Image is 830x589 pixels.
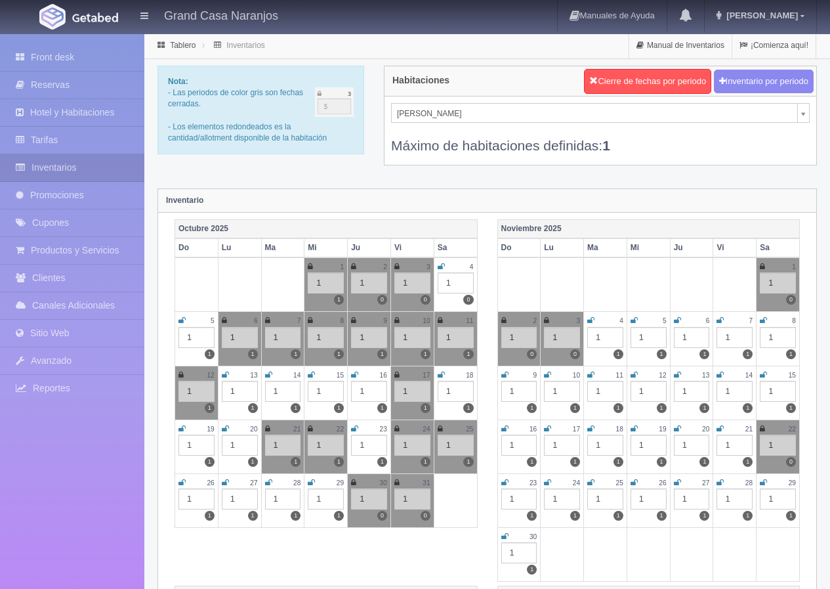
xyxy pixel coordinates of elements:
[334,349,344,359] label: 1
[629,33,732,58] a: Manual de Inventarios
[713,238,757,257] th: Vi
[39,4,66,30] img: Getabed
[529,425,537,433] small: 16
[544,327,580,348] div: 1
[218,238,261,257] th: Lu
[786,403,796,413] label: 1
[544,435,580,456] div: 1
[397,104,792,123] span: [PERSON_NAME]
[426,263,430,271] small: 3
[463,295,473,305] label: 0
[587,435,623,456] div: 1
[207,479,214,487] small: 26
[421,349,430,359] label: 1
[72,12,118,22] img: Getabed
[659,372,666,379] small: 12
[659,425,666,433] small: 19
[293,479,301,487] small: 28
[265,435,301,456] div: 1
[501,327,537,348] div: 1
[760,327,796,348] div: 1
[463,349,473,359] label: 1
[304,238,348,257] th: Mi
[743,403,753,413] label: 1
[383,263,387,271] small: 2
[293,372,301,379] small: 14
[337,479,344,487] small: 29
[674,327,710,348] div: 1
[714,70,814,94] button: Inventario por periodo
[497,238,541,257] th: Do
[351,435,387,456] div: 1
[749,317,753,324] small: 7
[337,425,344,433] small: 22
[527,511,537,521] label: 1
[663,317,667,324] small: 5
[501,435,537,456] div: 1
[792,317,796,324] small: 8
[570,457,580,467] label: 1
[745,372,753,379] small: 14
[211,317,215,324] small: 5
[573,372,580,379] small: 10
[421,403,430,413] label: 1
[706,317,710,324] small: 6
[340,317,344,324] small: 8
[745,479,753,487] small: 28
[438,273,474,294] div: 1
[631,327,667,348] div: 1
[391,103,810,123] a: [PERSON_NAME]
[308,489,344,510] div: 1
[248,511,258,521] label: 1
[716,327,753,348] div: 1
[786,457,796,467] label: 0
[421,295,430,305] label: 0
[602,138,610,153] b: 1
[207,425,214,433] small: 19
[529,479,537,487] small: 23
[438,327,474,348] div: 1
[527,457,537,467] label: 1
[616,425,623,433] small: 18
[291,511,301,521] label: 1
[377,295,387,305] label: 0
[308,273,344,294] div: 1
[394,273,430,294] div: 1
[743,457,753,467] label: 1
[745,425,753,433] small: 21
[570,511,580,521] label: 1
[351,381,387,402] div: 1
[757,238,800,257] th: Sa
[570,403,580,413] label: 1
[248,403,258,413] label: 1
[207,372,214,379] small: 12
[501,381,537,402] div: 1
[248,349,258,359] label: 1
[315,87,354,117] img: cutoff.png
[674,489,710,510] div: 1
[205,511,215,521] label: 1
[308,327,344,348] div: 1
[466,372,473,379] small: 18
[178,381,215,402] div: 1
[760,273,796,294] div: 1
[743,511,753,521] label: 1
[702,425,709,433] small: 20
[438,381,474,402] div: 1
[175,219,478,238] th: Octubre 2025
[334,295,344,305] label: 1
[501,542,537,563] div: 1
[250,372,257,379] small: 13
[570,349,580,359] label: 0
[613,511,623,521] label: 1
[743,349,753,359] label: 1
[576,317,580,324] small: 3
[438,435,474,456] div: 1
[786,349,796,359] label: 1
[789,479,796,487] small: 29
[631,435,667,456] div: 1
[168,77,188,86] b: Nota:
[351,273,387,294] div: 1
[533,317,537,324] small: 2
[541,238,584,257] th: Lu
